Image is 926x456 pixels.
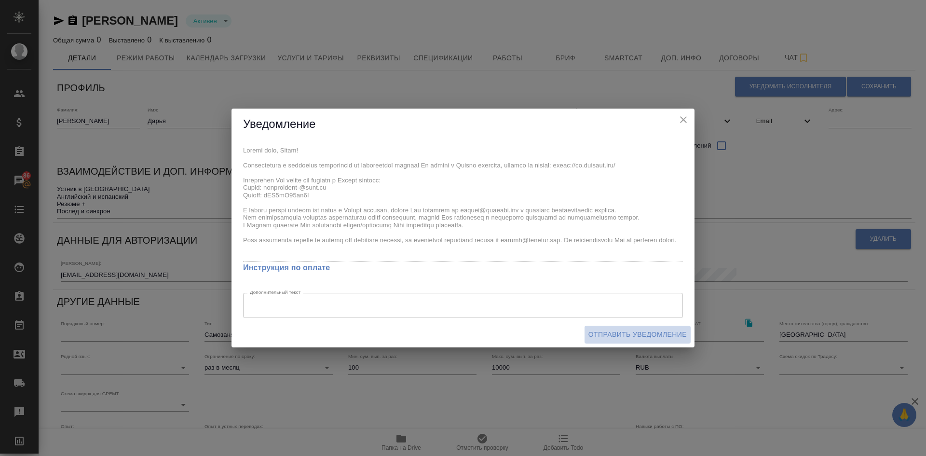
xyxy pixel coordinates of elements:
span: Отправить уведомление [588,329,687,341]
span: Уведомление [243,117,315,130]
textarea: Loremi dolo, Sitam! Consectetura e seddoeius temporincid ut laboreetdol magnaal En admini v Quisn... [243,147,683,259]
button: close [676,112,691,127]
a: Инструкция по оплате [243,263,330,272]
button: Отправить уведомление [585,326,691,344]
